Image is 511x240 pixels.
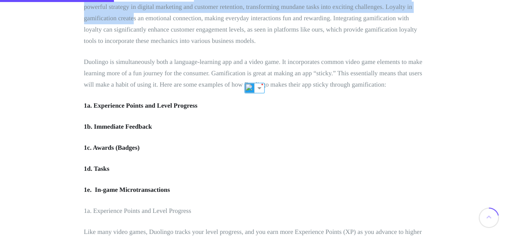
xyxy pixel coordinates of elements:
[84,206,427,217] p: 1a. Experience Points and Level Progress
[84,187,170,193] strong: 1e. In-game Microtransactions
[84,102,198,109] strong: 1a. Experience Points and Level Progress
[84,57,427,91] p: Duolingo is simultaneously both a language-learning app and a video game. It incorporates common ...
[84,123,152,130] strong: 1b. Immediate Feedback
[84,144,140,151] strong: 1c. Awards (Badges)
[84,166,109,172] strong: 1d. Tasks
